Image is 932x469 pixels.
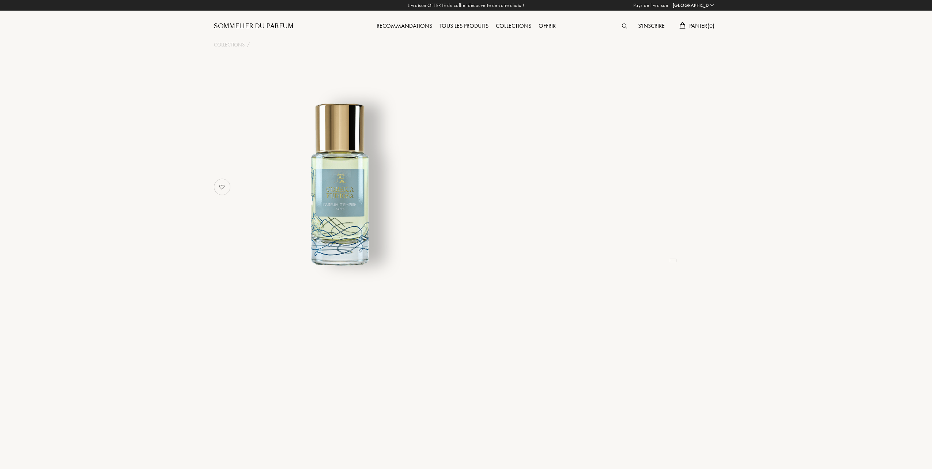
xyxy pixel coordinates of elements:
span: Panier ( 0 ) [689,22,715,30]
div: Recommandations [373,22,436,31]
a: S'inscrire [634,22,668,30]
a: Offrir [535,22,559,30]
a: Recommandations [373,22,436,30]
span: Pays de livraison : [633,2,671,9]
a: Sommelier du Parfum [214,22,294,31]
img: cart.svg [679,22,685,29]
img: no_like_p.png [215,180,229,194]
img: search_icn.svg [622,23,627,29]
div: Offrir [535,22,559,31]
img: undefined undefined [249,93,430,274]
div: Collections [492,22,535,31]
div: / [247,41,250,49]
div: S'inscrire [634,22,668,31]
a: Collections [492,22,535,30]
a: Tous les produits [436,22,492,30]
img: arrow_w.png [709,3,715,8]
a: Collections [214,41,245,49]
div: Tous les produits [436,22,492,31]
